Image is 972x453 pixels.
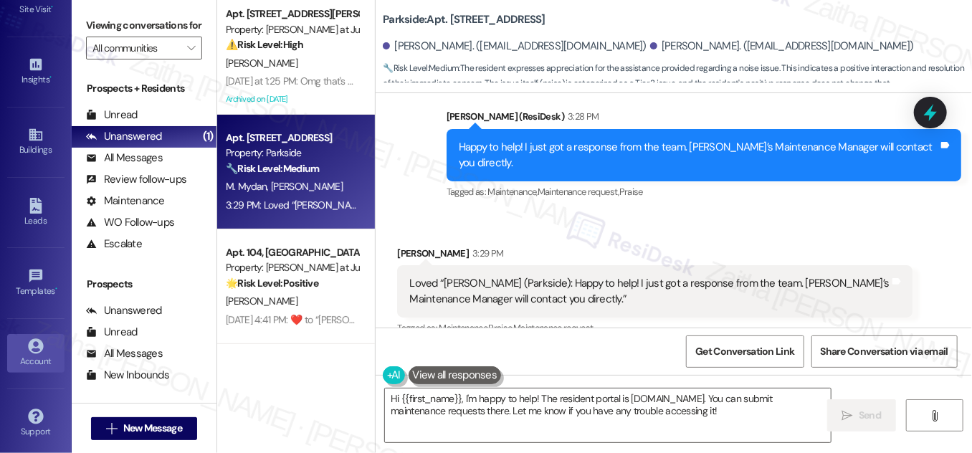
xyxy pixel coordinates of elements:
span: M. Mydan [226,180,271,193]
strong: 🌟 Risk Level: Positive [226,277,318,290]
span: Praise [619,186,643,198]
strong: 🔧 Risk Level: Medium [383,62,459,74]
div: [PERSON_NAME] (ResiDesk) [447,109,961,129]
button: Send [827,399,897,431]
i:  [929,410,940,421]
a: Buildings [7,123,65,161]
div: Property: [PERSON_NAME] at June Road [226,260,358,275]
button: Get Conversation Link [686,335,804,368]
div: [PERSON_NAME]. ([EMAIL_ADDRESS][DOMAIN_NAME]) [650,39,914,54]
span: [PERSON_NAME] [226,57,297,70]
strong: ⚠️ Risk Level: High [226,38,303,51]
span: Maintenance request [513,322,594,334]
span: Get Conversation Link [695,344,794,359]
div: Prospects [72,277,216,292]
div: WO Follow-ups [86,215,174,230]
div: Escalate [86,237,142,252]
span: New Message [123,421,182,436]
span: : The resident expresses appreciation for the assistance provided regarding a noise issue. This i... [383,61,972,92]
a: Account [7,334,65,373]
div: 3:28 PM [564,109,599,124]
div: Property: Parkside [226,146,358,161]
input: All communities [92,37,179,59]
button: Share Conversation via email [811,335,958,368]
span: Maintenance , [487,186,537,198]
div: [DATE] 4:41 PM: ​❤️​ to “ [PERSON_NAME] ([PERSON_NAME] at June Road): You're welcome, [PERSON_NAM... [226,313,835,326]
div: Archived on [DATE] [224,90,360,108]
span: Maintenance request , [538,186,619,198]
button: New Message [91,417,197,440]
div: [PERSON_NAME]. ([EMAIL_ADDRESS][DOMAIN_NAME]) [383,39,647,54]
div: All Messages [86,151,163,166]
b: Parkside: Apt. [STREET_ADDRESS] [383,12,545,27]
div: Apt. [STREET_ADDRESS] [226,130,358,146]
span: Praise , [488,322,513,334]
div: Unanswered [86,129,162,144]
textarea: Hi {{first_name}}, I'm happy to help! The resident portal is [DOMAIN_NAME]. You can submit mainte... [385,388,831,442]
div: Tagged as: [397,318,912,338]
div: Loved “[PERSON_NAME] (Parkside): Happy to help! I just got a response from the team. [PERSON_NAME... [409,276,889,307]
span: • [52,2,54,12]
div: Tagged as: [447,181,961,202]
div: Prospects + Residents [72,81,216,96]
span: Maintenance , [439,322,488,334]
span: • [49,72,52,82]
a: Insights • [7,52,65,91]
div: Property: [PERSON_NAME] at June Road [226,22,358,37]
div: Unread [86,325,138,340]
span: [PERSON_NAME] [271,180,343,193]
strong: 🔧 Risk Level: Medium [226,162,319,175]
div: 3:29 PM [469,246,503,261]
div: 3:29 PM: Loved “[PERSON_NAME] (Parkside): Happy to help! I just got a response from the team. [PE... [226,199,905,211]
span: Send [859,408,881,423]
div: Review follow-ups [86,172,186,187]
div: Apt. [STREET_ADDRESS][PERSON_NAME] [226,6,358,22]
div: All Messages [86,346,163,361]
div: Unanswered [86,303,162,318]
div: Happy to help! I just got a response from the team. [PERSON_NAME]’s Maintenance Manager will cont... [459,140,938,171]
i:  [106,423,117,434]
div: (1) [199,125,217,148]
a: Templates • [7,264,65,302]
a: Leads [7,194,65,232]
div: New Inbounds [86,368,169,383]
span: Share Conversation via email [821,344,948,359]
span: [PERSON_NAME] [226,295,297,307]
div: Maintenance [86,194,165,209]
div: [DATE] at 1:25 PM: Omg that's a lot. [226,75,367,87]
div: Apt. 104, [GEOGRAPHIC_DATA][PERSON_NAME] at June Road 2 [226,245,358,260]
label: Viewing conversations for [86,14,202,37]
i:  [187,42,195,54]
i:  [842,410,853,421]
span: • [55,284,57,294]
div: Unread [86,108,138,123]
div: [PERSON_NAME] [397,246,912,266]
a: Support [7,404,65,443]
